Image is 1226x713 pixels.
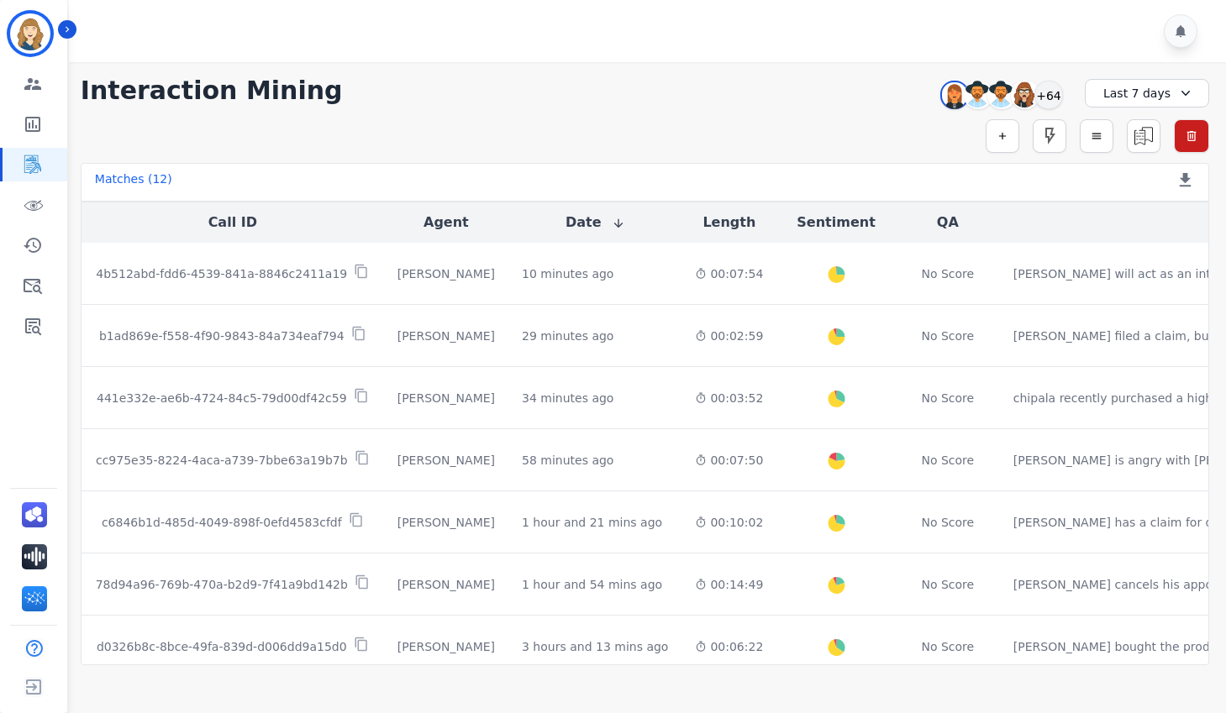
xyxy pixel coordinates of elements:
[96,452,348,469] p: cc975e35-8224-4aca-a739-7bbe63a19b7b
[397,638,495,655] div: [PERSON_NAME]
[702,212,755,233] button: Length
[522,452,613,469] div: 58 minutes ago
[81,76,343,106] h1: Interaction Mining
[397,514,495,531] div: [PERSON_NAME]
[96,576,348,593] p: 78d94a96-769b-470a-b2d9-7f41a9bd142b
[695,576,763,593] div: 00:14:49
[695,452,763,469] div: 00:07:50
[522,514,662,531] div: 1 hour and 21 mins ago
[566,212,625,233] button: Date
[522,328,613,344] div: 29 minutes ago
[97,638,347,655] p: d0326b8c-8bce-49fa-839d-d006dd9a15d0
[921,452,974,469] div: No Score
[397,576,495,593] div: [PERSON_NAME]
[208,212,257,233] button: Call ID
[522,390,613,406] div: 34 minutes ago
[397,390,495,406] div: [PERSON_NAME]
[797,212,875,233] button: Sentiment
[695,265,763,282] div: 00:07:54
[397,452,495,469] div: [PERSON_NAME]
[424,212,469,233] button: Agent
[937,212,959,233] button: QA
[522,265,613,282] div: 10 minutes ago
[1085,79,1209,107] div: Last 7 days
[921,576,974,593] div: No Score
[921,265,974,282] div: No Score
[522,638,668,655] div: 3 hours and 13 mins ago
[95,170,172,194] div: Matches ( 12 )
[921,328,974,344] div: No Score
[97,390,347,406] p: 441e332e-ae6b-4724-84c5-79d00df42c59
[397,265,495,282] div: [PERSON_NAME]
[99,328,345,344] p: b1ad869e-f558-4f90-9843-84a734eaf794
[921,638,974,655] div: No Score
[522,576,662,593] div: 1 hour and 54 mins ago
[921,514,974,531] div: No Score
[695,514,763,531] div: 00:10:02
[96,265,347,282] p: 4b512abd-fdd6-4539-841a-8846c2411a19
[10,13,50,54] img: Bordered avatar
[695,638,763,655] div: 00:06:22
[1034,81,1063,109] div: +64
[397,328,495,344] div: [PERSON_NAME]
[695,328,763,344] div: 00:02:59
[695,390,763,406] div: 00:03:52
[921,390,974,406] div: No Score
[102,514,342,531] p: c6846b1d-485d-4049-898f-0efd4583cfdf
